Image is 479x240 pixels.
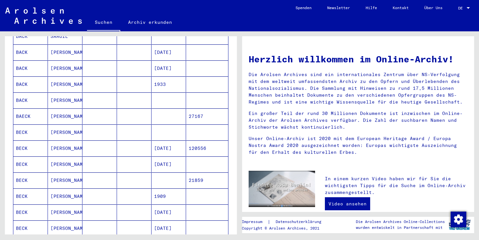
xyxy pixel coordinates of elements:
mat-cell: [PERSON_NAME] [48,76,82,92]
mat-cell: BECK [13,172,48,188]
a: Suchen [87,14,120,31]
p: Unser Online-Archiv ist 2020 mit dem European Heritage Award / Europa Nostra Award 2020 ausgezeic... [249,135,468,156]
mat-cell: BACK [13,76,48,92]
a: Video ansehen [325,197,370,210]
mat-cell: BECK [13,140,48,156]
mat-cell: [PERSON_NAME] [48,204,82,220]
mat-cell: 21859 [186,172,228,188]
a: Archiv erkunden [120,14,180,30]
mat-cell: [PERSON_NAME] [48,140,82,156]
mat-cell: BECK [13,220,48,236]
h1: Herzlich willkommen im Online-Archiv! [249,52,468,66]
mat-cell: SAMUIL [48,28,82,44]
mat-cell: [PERSON_NAME] [48,172,82,188]
mat-cell: [DATE] [152,60,186,76]
mat-cell: BACK [13,28,48,44]
p: Die Arolsen Archives Online-Collections [356,219,445,225]
mat-cell: BACK [13,44,48,60]
mat-cell: 1909 [152,188,186,204]
mat-cell: [PERSON_NAME] [48,156,82,172]
p: In einem kurzen Video haben wir für Sie die wichtigsten Tipps für die Suche im Online-Archiv zusa... [325,175,468,196]
img: video.jpg [249,171,315,207]
mat-cell: 120556 [186,140,228,156]
mat-cell: BECK [13,156,48,172]
mat-cell: [DATE] [152,204,186,220]
a: Datenschutzerklärung [270,218,329,225]
mat-cell: [PERSON_NAME] [48,220,82,236]
mat-cell: BECK [13,204,48,220]
mat-cell: [DATE] [152,220,186,236]
mat-cell: 27167 [186,108,228,124]
mat-cell: [PERSON_NAME] [48,92,82,108]
mat-cell: [DATE] [152,44,186,60]
mat-cell: [PERSON_NAME] [48,44,82,60]
img: Zustimmung ändern [451,212,466,227]
img: Arolsen_neg.svg [5,8,82,24]
img: yv_logo.png [447,216,472,233]
mat-cell: [PERSON_NAME] [48,124,82,140]
mat-cell: [DATE] [152,140,186,156]
mat-cell: BACK [13,92,48,108]
p: Ein großer Teil der rund 30 Millionen Dokumente ist inzwischen im Online-Archiv der Arolsen Archi... [249,110,468,131]
mat-cell: BECK [13,124,48,140]
p: wurden entwickelt in Partnerschaft mit [356,225,445,231]
mat-cell: BAECK [13,108,48,124]
mat-cell: [DATE] [152,156,186,172]
p: Copyright © Arolsen Archives, 2021 [242,225,329,231]
mat-cell: BECK [13,188,48,204]
mat-cell: [PERSON_NAME] [48,188,82,204]
p: Die Arolsen Archives sind ein internationales Zentrum über NS-Verfolgung mit dem weltweit umfasse... [249,71,468,105]
div: | [242,218,329,225]
span: DE [458,6,465,10]
a: Impressum [242,218,268,225]
mat-cell: BACK [13,60,48,76]
mat-cell: 1933 [152,76,186,92]
mat-cell: [PERSON_NAME] [48,60,82,76]
mat-cell: [PERSON_NAME] [48,108,82,124]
